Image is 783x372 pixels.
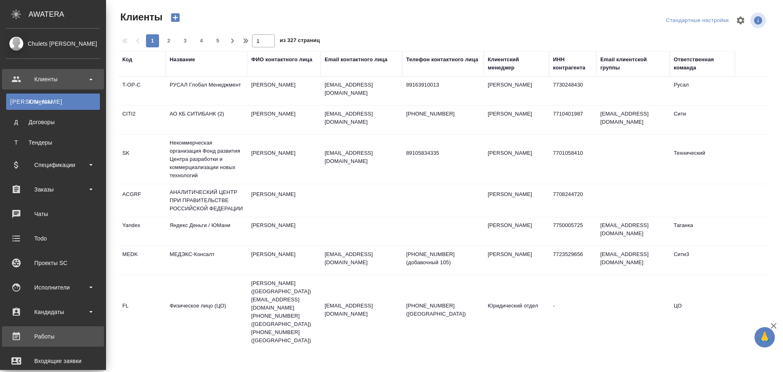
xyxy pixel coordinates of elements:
[549,298,596,326] td: -
[166,298,247,326] td: Физическое лицо (ЦО)
[484,106,549,134] td: [PERSON_NAME]
[118,298,166,326] td: FL
[118,77,166,105] td: T-OP-C
[670,145,735,174] td: Технический
[6,257,100,269] div: Проекты SC
[211,37,224,45] span: 5
[10,118,96,126] div: Договоры
[325,149,398,165] p: [EMAIL_ADDRESS][DOMAIN_NAME]
[247,77,321,105] td: [PERSON_NAME]
[247,145,321,174] td: [PERSON_NAME]
[2,204,104,224] a: Чаты
[549,145,596,174] td: 7701058410
[280,36,320,47] span: из 327 страниц
[325,110,398,126] p: [EMAIL_ADDRESS][DOMAIN_NAME]
[195,34,208,47] button: 4
[484,298,549,326] td: Юридический отдел
[484,246,549,275] td: [PERSON_NAME]
[10,98,96,106] div: Клиенты
[10,138,96,147] div: Тендеры
[549,217,596,246] td: 7750005725
[596,106,670,134] td: [EMAIL_ADDRESS][DOMAIN_NAME]
[6,330,100,343] div: Работы
[674,56,731,72] div: Ответственная команда
[549,246,596,275] td: 7723529656
[251,56,312,64] div: ФИО контактного лица
[406,149,480,157] p: 89105834335
[118,145,166,174] td: SK
[162,34,175,47] button: 2
[166,106,247,134] td: АО КБ СИТИБАНК (2)
[596,246,670,275] td: [EMAIL_ADDRESS][DOMAIN_NAME]
[325,302,398,318] p: [EMAIL_ADDRESS][DOMAIN_NAME]
[179,37,192,45] span: 3
[6,232,100,245] div: Todo
[6,159,100,171] div: Спецификации
[731,11,750,30] span: Настроить таблицу
[118,11,162,24] span: Клиенты
[758,329,772,346] span: 🙏
[247,186,321,215] td: [PERSON_NAME]
[664,14,731,27] div: split button
[406,56,478,64] div: Телефон контактного лица
[750,13,768,28] span: Посмотреть информацию
[122,56,132,64] div: Код
[118,186,166,215] td: ACGRF
[325,250,398,267] p: [EMAIL_ADDRESS][DOMAIN_NAME]
[325,56,387,64] div: Email контактного лица
[6,73,100,85] div: Клиенты
[484,186,549,215] td: [PERSON_NAME]
[670,106,735,134] td: Сити
[170,56,195,64] div: Название
[6,281,100,294] div: Исполнители
[247,275,321,349] td: [PERSON_NAME] ([GEOGRAPHIC_DATA]) [EMAIL_ADDRESS][DOMAIN_NAME] [PHONE_NUMBER] ([GEOGRAPHIC_DATA])...
[166,77,247,105] td: РУСАЛ Глобал Менеджмент
[211,34,224,47] button: 5
[488,56,545,72] div: Клиентский менеджер
[6,208,100,220] div: Чаты
[754,327,775,347] button: 🙏
[406,302,480,318] p: [PHONE_NUMBER] ([GEOGRAPHIC_DATA])
[179,34,192,47] button: 3
[195,37,208,45] span: 4
[166,135,247,184] td: Некоммерческая организация Фонд развития Центра разработки и коммерциализации новых технологий
[406,81,480,89] p: 89163910013
[166,246,247,275] td: МЕДЭКС-Консалт
[6,39,100,48] div: Chulets [PERSON_NAME]
[549,77,596,105] td: 7730248430
[553,56,592,72] div: ИНН контрагента
[325,81,398,97] p: [EMAIL_ADDRESS][DOMAIN_NAME]
[118,246,166,275] td: MEDK
[2,253,104,273] a: Проекты SC
[166,11,185,25] button: Создать
[6,355,100,367] div: Входящие заявки
[29,6,106,22] div: AWATERA
[670,246,735,275] td: Сити3
[162,37,175,45] span: 2
[600,56,666,72] div: Email клиентской группы
[6,114,100,130] a: ДДоговоры
[166,184,247,217] td: АНАЛИТИЧЕСКИЙ ЦЕНТР ПРИ ПРАВИТЕЛЬСТВЕ РОССИЙСКОЙ ФЕДЕРАЦИИ
[247,217,321,246] td: [PERSON_NAME]
[247,246,321,275] td: [PERSON_NAME]
[247,106,321,134] td: [PERSON_NAME]
[118,217,166,246] td: Yandex
[2,228,104,249] a: Todo
[6,306,100,318] div: Кандидаты
[670,217,735,246] td: Таганка
[406,250,480,267] p: [PHONE_NUMBER] (добавочный 105)
[2,326,104,347] a: Работы
[484,77,549,105] td: [PERSON_NAME]
[596,217,670,246] td: [EMAIL_ADDRESS][DOMAIN_NAME]
[118,106,166,134] td: CITI2
[549,106,596,134] td: 7710401987
[6,183,100,196] div: Заказы
[670,298,735,326] td: ЦО
[670,77,735,105] td: Русал
[549,186,596,215] td: 7708244720
[406,110,480,118] p: [PHONE_NUMBER]
[6,134,100,151] a: ТТендеры
[166,217,247,246] td: Яндекс Деньги / ЮМани
[2,351,104,371] a: Входящие заявки
[484,145,549,174] td: [PERSON_NAME]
